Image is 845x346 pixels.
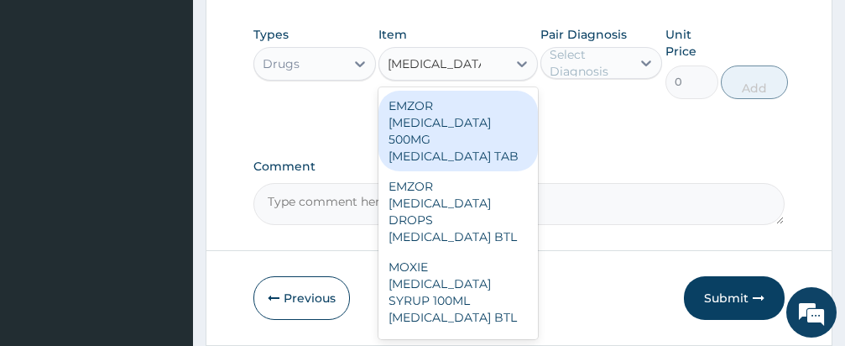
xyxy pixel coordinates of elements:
[275,8,316,49] div: Minimize live chat window
[8,197,320,255] textarea: Type your message and hit 'Enter'
[378,91,538,171] div: EMZOR [MEDICAL_DATA] 500MG [MEDICAL_DATA] TAB
[378,252,538,333] div: MOXIE [MEDICAL_DATA] SYRUP 100ML [MEDICAL_DATA] BTL
[263,55,300,72] div: Drugs
[684,276,785,320] button: Submit
[721,66,788,99] button: Add
[253,28,289,42] label: Types
[253,160,785,174] label: Comment
[550,46,630,80] div: Select Diagnosis
[665,26,718,60] label: Unit Price
[253,276,350,320] button: Previous
[87,94,282,116] div: Chat with us now
[31,84,68,126] img: d_794563401_company_1708531726252_794563401
[97,81,232,250] span: We're online!
[540,26,627,43] label: Pair Diagnosis
[378,26,407,43] label: Item
[378,171,538,252] div: EMZOR [MEDICAL_DATA] DROPS [MEDICAL_DATA] BTL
